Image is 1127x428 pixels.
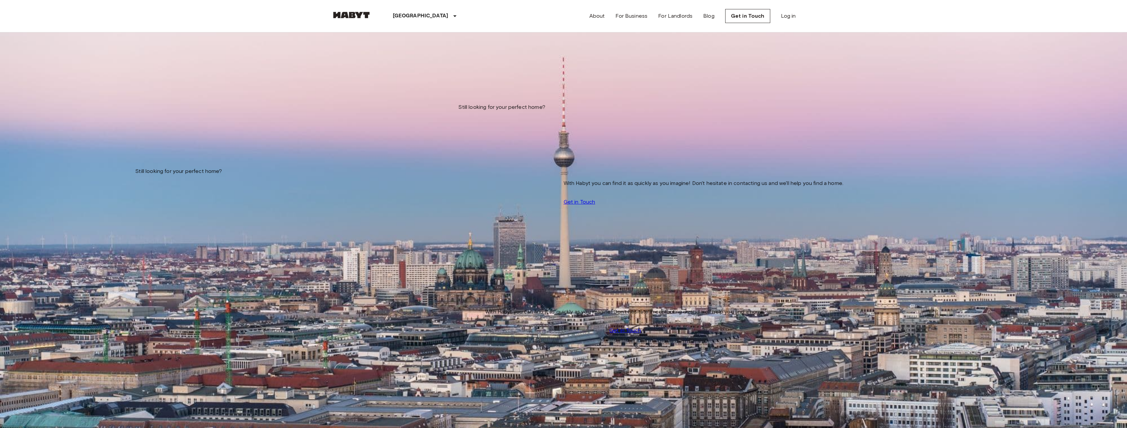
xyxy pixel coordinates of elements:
a: About [589,12,605,20]
a: Get in Touch [725,9,770,23]
span: With Habyt you can find it as quickly as you imagine! Don't hesitate in contacting us and we'll h... [485,308,765,316]
a: Blog [703,12,715,20]
img: Habyt [331,12,371,18]
span: Still looking for your perfect home? [458,103,545,111]
a: Get in Touch [609,327,641,335]
a: Log in [781,12,796,20]
a: For Landlords [658,12,692,20]
a: For Business [615,12,647,20]
p: [GEOGRAPHIC_DATA] [393,12,449,20]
